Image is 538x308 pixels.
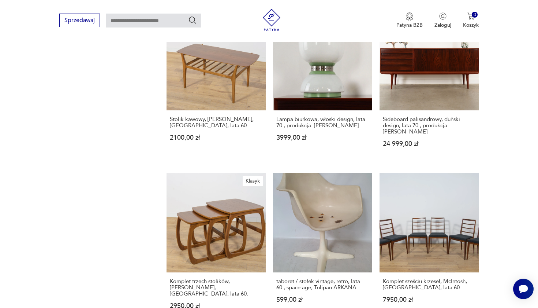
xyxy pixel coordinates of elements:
p: 2100,00 zł [170,135,262,141]
a: Sprzedawaj [59,18,100,23]
p: 24 999,00 zł [383,141,475,147]
button: 0Koszyk [463,12,479,29]
a: Lampa biurkowa, włoski design, lata 70., produkcja: WłochyLampa biurkowa, włoski design, lata 70.... [273,11,372,161]
a: Sideboard palisandrowy, duński design, lata 70., produkcja: Omann JunSideboard palisandrowy, duńs... [380,11,479,161]
div: 0 [472,12,478,18]
img: Patyna - sklep z meblami i dekoracjami vintage [261,9,283,31]
button: Sprzedawaj [59,14,100,27]
p: 3999,00 zł [276,135,369,141]
img: Ikonka użytkownika [439,12,447,20]
h3: Sideboard palisandrowy, duński design, lata 70., produkcja: [PERSON_NAME] [383,116,475,135]
a: Stolik kawowy, Nathan, Wielka Brytania, lata 60.Stolik kawowy, [PERSON_NAME], [GEOGRAPHIC_DATA], ... [167,11,266,161]
h3: Lampa biurkowa, włoski design, lata 70., produkcja: [PERSON_NAME] [276,116,369,129]
button: Patyna B2B [396,12,423,29]
h3: taboret / stołek vintage, retro, lata 60., space age, Tulipan ARKANA [276,278,369,291]
p: 7950,00 zł [383,297,475,303]
p: Koszyk [463,22,479,29]
h3: Komplet sześciu krzeseł, McIntosh, [GEOGRAPHIC_DATA], lata 60. [383,278,475,291]
p: 599,00 zł [276,297,369,303]
h3: Stolik kawowy, [PERSON_NAME], [GEOGRAPHIC_DATA], lata 60. [170,116,262,129]
p: Patyna B2B [396,22,423,29]
p: Zaloguj [434,22,451,29]
a: Ikona medaluPatyna B2B [396,12,423,29]
img: Ikona medalu [406,12,413,21]
img: Ikona koszyka [467,12,475,20]
button: Zaloguj [434,12,451,29]
button: Szukaj [188,16,197,25]
h3: Komplet trzech stolików, [PERSON_NAME], [GEOGRAPHIC_DATA], lata 60. [170,278,262,297]
iframe: Smartsupp widget button [513,279,534,299]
